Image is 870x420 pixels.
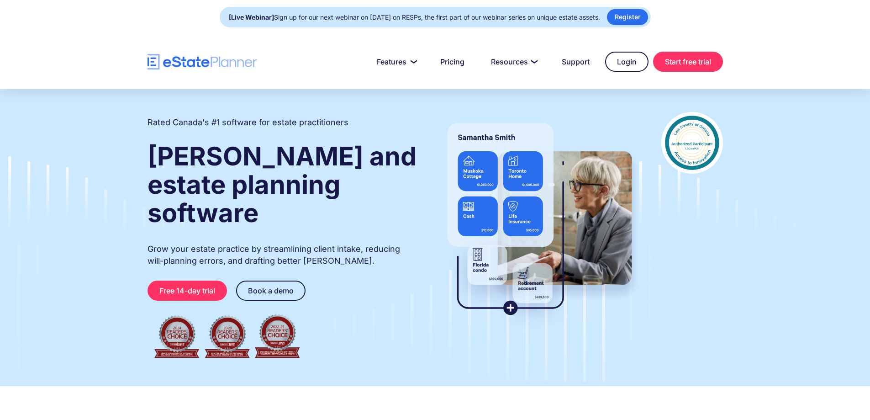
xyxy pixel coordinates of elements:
[653,52,723,72] a: Start free trial
[605,52,649,72] a: Login
[148,141,417,229] strong: [PERSON_NAME] and estate planning software
[148,243,418,267] p: Grow your estate practice by streamlining client intake, reducing will-planning errors, and draft...
[229,11,600,24] div: Sign up for our next webinar on [DATE] on RESPs, the first part of our webinar series on unique e...
[607,9,648,25] a: Register
[236,281,306,301] a: Book a demo
[551,53,601,71] a: Support
[480,53,546,71] a: Resources
[366,53,425,71] a: Features
[436,112,643,327] img: estate planner showing wills to their clients, using eState Planner, a leading estate planning so...
[148,117,348,128] h2: Rated Canada's #1 software for estate practitioners
[148,281,227,301] a: Free 14-day trial
[229,13,274,21] strong: [Live Webinar]
[429,53,475,71] a: Pricing
[148,54,257,70] a: home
